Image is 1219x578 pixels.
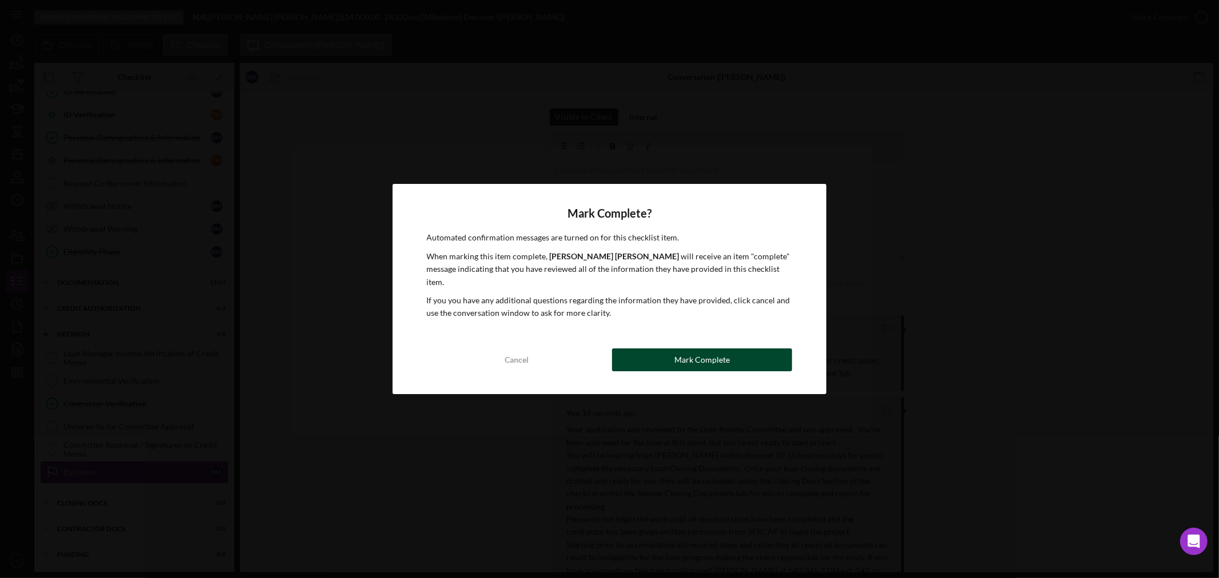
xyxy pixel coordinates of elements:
[427,294,793,320] p: If you you have any additional questions regarding the information they have provided, click canc...
[674,348,730,371] div: Mark Complete
[427,250,793,288] p: When marking this item complete, will receive an item "complete" message indicating that you have...
[550,251,680,261] b: [PERSON_NAME] [PERSON_NAME]
[427,348,607,371] button: Cancel
[1180,528,1208,555] div: Open Intercom Messenger
[612,348,792,371] button: Mark Complete
[427,207,793,220] h4: Mark Complete?
[427,231,793,244] p: Automated confirmation messages are turned on for this checklist item.
[505,348,529,371] div: Cancel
